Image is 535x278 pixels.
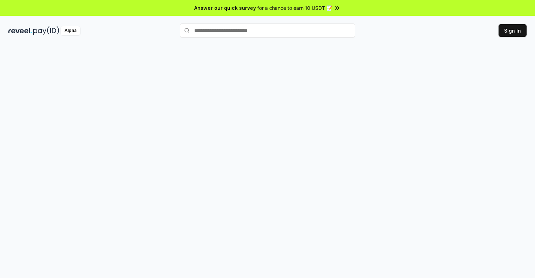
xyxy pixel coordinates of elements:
[257,4,332,12] span: for a chance to earn 10 USDT 📝
[61,26,80,35] div: Alpha
[499,24,527,37] button: Sign In
[8,26,32,35] img: reveel_dark
[33,26,59,35] img: pay_id
[194,4,256,12] span: Answer our quick survey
